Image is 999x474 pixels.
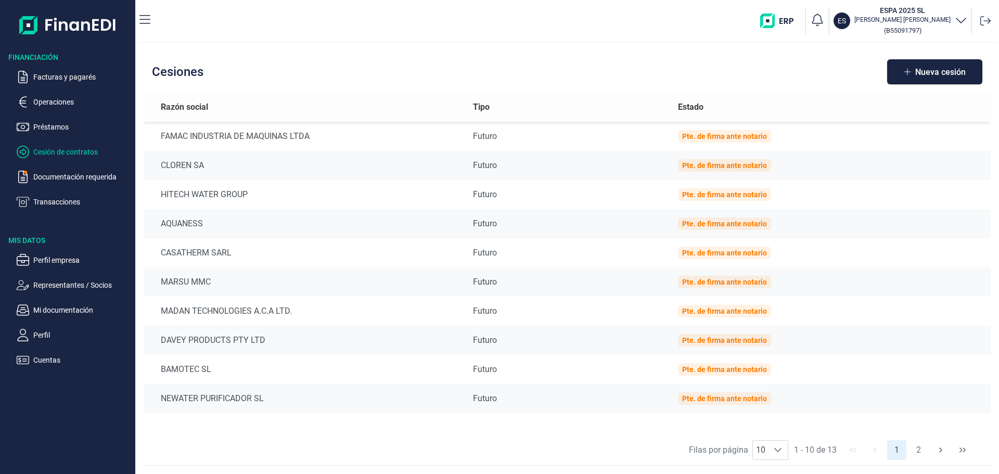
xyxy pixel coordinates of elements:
button: Facturas y pagarés [17,71,131,83]
p: Préstamos [33,121,131,133]
div: Pte. de firma ante notario [682,394,767,403]
div: Futuro [473,159,662,172]
div: Pte. de firma ante notario [682,278,767,286]
button: Cesión de contratos [17,146,131,158]
div: Futuro [473,276,662,288]
p: Cesión de contratos [33,146,131,158]
button: ESESPA 2025 SL[PERSON_NAME] [PERSON_NAME](B55091797) [834,5,967,36]
p: Mi documentación [33,304,131,316]
button: Perfil empresa [17,254,131,266]
button: Representantes / Socios [17,279,131,291]
span: Estado [678,101,703,113]
button: Transacciones [17,196,131,208]
div: Pte. de firma ante notario [682,132,767,140]
div: Pte. de firma ante notario [682,365,767,374]
div: HITECH WATER GROUP [161,188,456,201]
small: Copiar cif [884,27,921,34]
p: Transacciones [33,196,131,208]
p: Representantes / Socios [33,279,131,291]
button: Nueva cesión [887,59,982,84]
button: Perfil [17,329,131,341]
button: Next Page [931,440,951,460]
div: Futuro [473,217,662,230]
span: 1 - 10 de 13 [790,440,841,460]
p: Documentación requerida [33,171,131,183]
span: 10 [753,441,769,459]
span: Tipo [473,101,490,113]
div: NEWATER PURIFICADOR SL [161,392,456,405]
div: Pte. de firma ante notario [682,190,767,199]
p: [PERSON_NAME] [PERSON_NAME] [854,16,951,24]
button: Cuentas [17,354,131,366]
button: Préstamos [17,121,131,133]
img: Logo de aplicación [19,8,117,42]
span: Nueva cesión [915,68,966,76]
span: Filas por página [689,444,748,456]
p: ES [838,16,846,26]
p: Cuentas [33,354,131,366]
button: Operaciones [17,96,131,108]
p: Perfil [33,329,131,341]
div: Pte. de firma ante notario [682,336,767,344]
button: Documentación requerida [17,171,131,183]
p: Perfil empresa [33,254,131,266]
div: DAVEY PRODUCTS PTY LTD [161,334,456,347]
button: Page 2 [909,440,929,460]
div: Futuro [473,334,662,347]
div: MADAN TECHNOLOGIES A.C.A LTD. [161,305,456,317]
div: Pte. de firma ante notario [682,220,767,228]
div: Futuro [473,188,662,201]
div: FAMAC INDUSTRIA DE MAQUINAS LTDA [161,130,456,143]
button: Mi documentación [17,304,131,316]
div: AQUANESS [161,217,456,230]
div: Futuro [473,363,662,376]
div: Pte. de firma ante notario [682,307,767,315]
button: Last Page [953,440,972,460]
div: MARSU MMC [161,276,456,288]
div: Pte. de firma ante notario [682,249,767,257]
p: Facturas y pagarés [33,71,131,83]
img: erp [760,14,801,28]
div: Futuro [473,305,662,317]
h3: ESPA 2025 SL [854,5,951,16]
div: Futuro [473,392,662,405]
div: CASATHERM SARL [161,247,456,259]
div: Pte. de firma ante notario [682,161,767,170]
div: BAMOTEC SL [161,363,456,376]
p: Operaciones [33,96,131,108]
div: Futuro [473,130,662,143]
span: Razón social [161,101,208,113]
div: CLOREN SA [161,159,456,172]
h2: Cesiones [152,65,203,79]
div: Futuro [473,247,662,259]
button: Page 1 [887,440,907,460]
